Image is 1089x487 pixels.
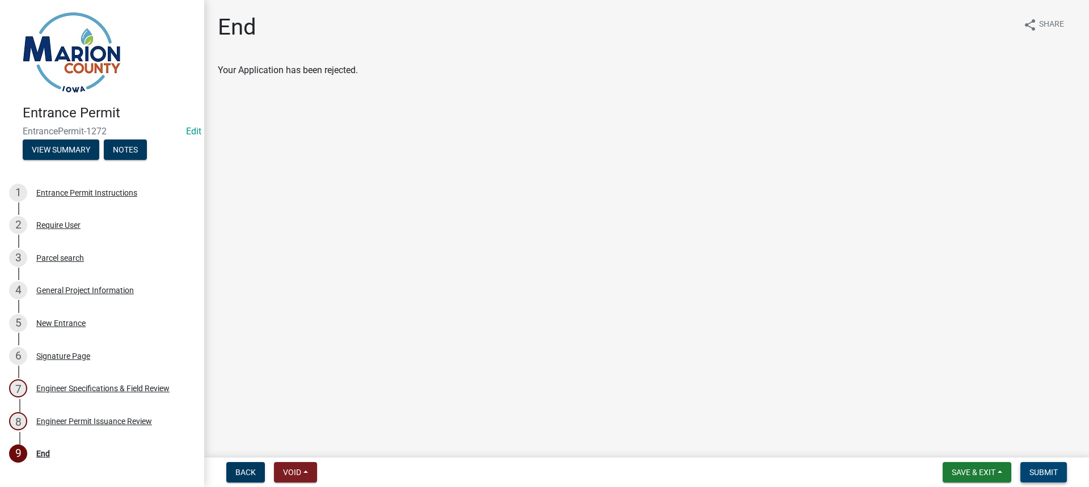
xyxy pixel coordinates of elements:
[9,281,27,299] div: 4
[23,139,99,160] button: View Summary
[1039,18,1064,32] span: Share
[1014,14,1073,36] button: shareShare
[23,126,181,137] span: EntrancePermit-1272
[9,444,27,463] div: 9
[218,63,1075,77] div: Your Application has been rejected.
[1023,18,1037,32] i: share
[36,352,90,360] div: Signature Page
[36,450,50,458] div: End
[36,384,170,392] div: Engineer Specifications & Field Review
[9,216,27,234] div: 2
[218,14,256,41] h1: End
[104,146,147,155] wm-modal-confirm: Notes
[9,379,27,397] div: 7
[9,314,27,332] div: 5
[943,462,1011,482] button: Save & Exit
[23,146,99,155] wm-modal-confirm: Summary
[23,105,195,121] h4: Entrance Permit
[9,249,27,267] div: 3
[36,254,84,262] div: Parcel search
[1020,462,1067,482] button: Submit
[186,126,201,137] a: Edit
[9,347,27,365] div: 6
[283,468,301,477] span: Void
[235,468,256,477] span: Back
[186,126,201,137] wm-modal-confirm: Edit Application Number
[36,286,134,294] div: General Project Information
[274,462,317,482] button: Void
[36,319,86,327] div: New Entrance
[226,462,265,482] button: Back
[952,468,995,477] span: Save & Exit
[104,139,147,160] button: Notes
[36,221,81,229] div: Require User
[23,12,121,93] img: Marion County, Iowa
[9,184,27,202] div: 1
[9,412,27,430] div: 8
[36,417,152,425] div: Engineer Permit Issuance Review
[36,189,137,197] div: Entrance Permit Instructions
[1029,468,1058,477] span: Submit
